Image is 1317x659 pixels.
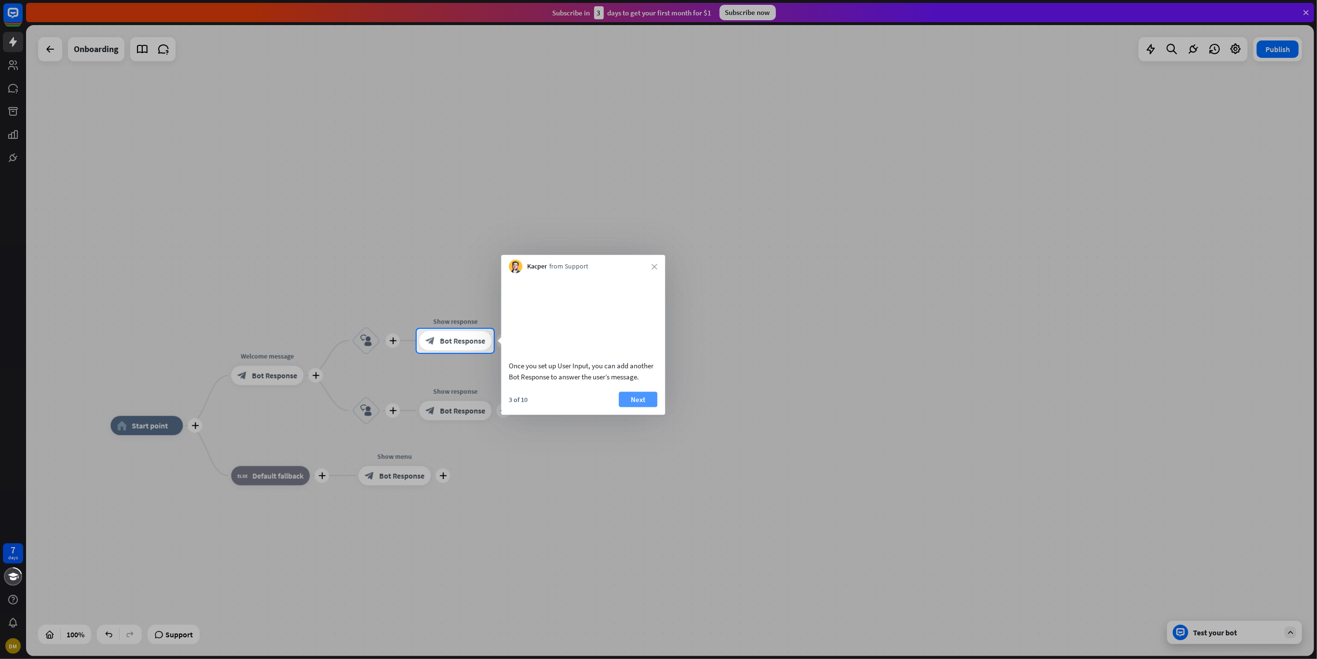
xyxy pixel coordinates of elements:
button: Next [619,391,657,407]
span: Kacper [527,262,547,271]
i: close [652,264,657,269]
button: Open LiveChat chat widget [8,4,37,33]
div: 3 of 10 [509,395,528,403]
div: Once you set up User Input, you can add another Bot Response to answer the user’s message. [509,360,657,382]
i: block_bot_response [425,336,435,346]
span: Bot Response [440,336,485,346]
span: from Support [549,262,588,271]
